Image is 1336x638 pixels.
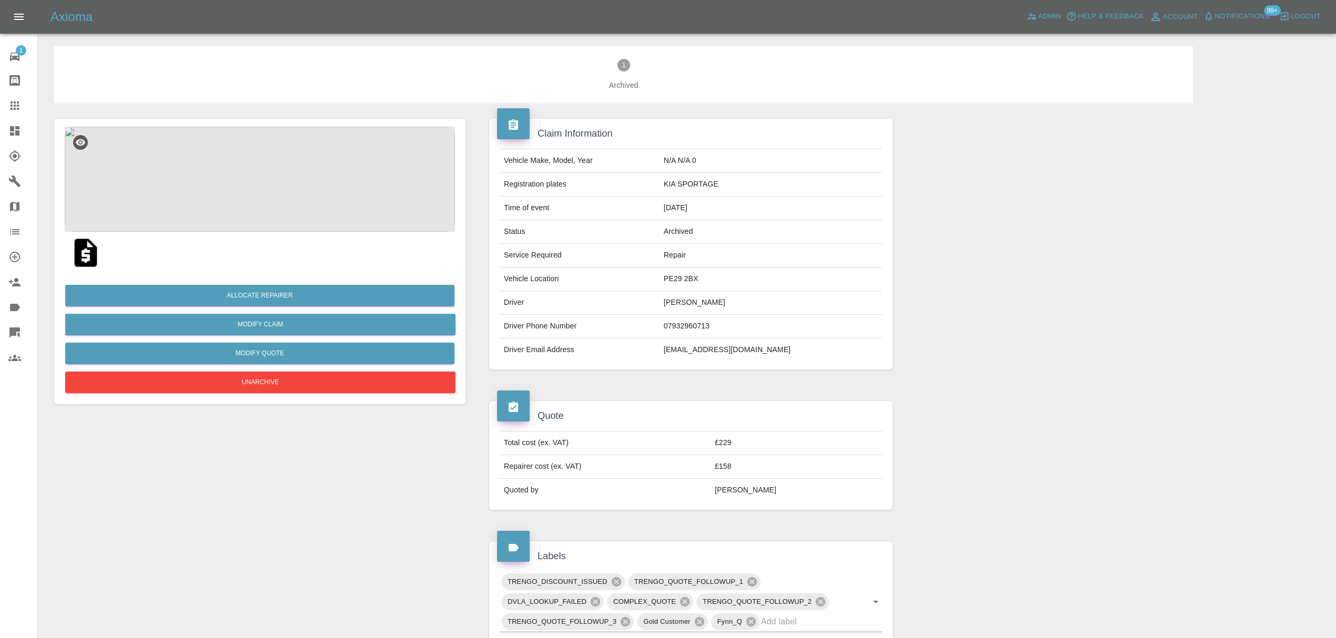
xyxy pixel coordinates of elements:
td: Quoted by [500,479,711,502]
button: Logout [1277,8,1323,25]
img: 96f6980b-f514-416b-b8d8-d3caba055ea5 [65,127,455,232]
td: £158 [711,455,882,479]
td: Driver Phone Number [500,315,660,338]
td: Time of event [500,197,660,220]
td: Service Required [500,244,660,267]
span: TRENGO_QUOTE_FOLLOWUP_1 [628,575,750,588]
button: Allocate Repairer [65,285,454,306]
td: Registration plates [500,173,660,197]
td: Repair [660,244,882,267]
button: Help & Feedback [1064,8,1146,25]
span: TRENGO_DISCOUNT_ISSUED [501,575,614,588]
td: Repairer cost (ex. VAT) [500,455,711,479]
td: Status [500,220,660,244]
td: 07932960713 [660,315,882,338]
h4: Quote [497,409,885,423]
div: DVLA_LOOKUP_FAILED [501,593,604,610]
button: Modify Quote [65,343,454,364]
span: Archived [71,80,1176,90]
td: Vehicle Make, Model, Year [500,149,660,173]
td: [PERSON_NAME] [711,479,882,502]
a: Account [1147,8,1201,25]
img: qt_1S41r8A4aDea5wMjBrfbn9Na [69,236,103,270]
h5: Axioma [50,8,93,25]
td: N/A N/A 0 [660,149,882,173]
td: Driver Email Address [500,338,660,362]
span: TRENGO_QUOTE_FOLLOWUP_2 [696,595,818,608]
span: Account [1163,11,1198,23]
td: Archived [660,220,882,244]
span: COMPLEX_QUOTE [607,595,682,608]
button: Open [868,594,883,609]
h4: Claim Information [497,127,885,141]
td: Total cost (ex. VAT) [500,431,711,455]
button: Open drawer [6,4,32,29]
h4: Labels [497,549,885,563]
span: TRENGO_QUOTE_FOLLOWUP_3 [501,615,623,627]
text: 1 [622,61,625,69]
span: Notifications [1215,11,1270,23]
a: Admin [1024,8,1064,25]
td: [EMAIL_ADDRESS][DOMAIN_NAME] [660,338,882,362]
td: KIA SPORTAGE [660,173,882,197]
span: 1 [16,45,26,56]
a: Modify Claim [65,314,456,335]
button: Unarchive [65,372,456,393]
div: COMPLEX_QUOTE [607,593,693,610]
td: Vehicle Location [500,267,660,291]
td: [PERSON_NAME] [660,291,882,315]
td: PE29 2BX [660,267,882,291]
td: £229 [711,431,882,455]
div: TRENGO_QUOTE_FOLLOWUP_1 [628,573,761,590]
div: TRENGO_DISCOUNT_ISSUED [501,573,625,590]
div: TRENGO_QUOTE_FOLLOWUP_2 [696,593,829,610]
input: Add label [761,613,853,630]
span: DVLA_LOOKUP_FAILED [501,595,593,608]
div: Gold Customer [637,613,707,630]
div: TRENGO_QUOTE_FOLLOWUP_3 [501,613,634,630]
td: [DATE] [660,197,882,220]
td: Driver [500,291,660,315]
div: Fynn_Q [711,613,760,630]
button: Notifications [1201,8,1272,25]
span: Fynn_Q [711,615,748,627]
span: Admin [1038,11,1061,23]
span: Gold Customer [637,615,696,627]
span: Help & Feedback [1078,11,1143,23]
span: Logout [1291,11,1321,23]
span: 99+ [1264,5,1281,16]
